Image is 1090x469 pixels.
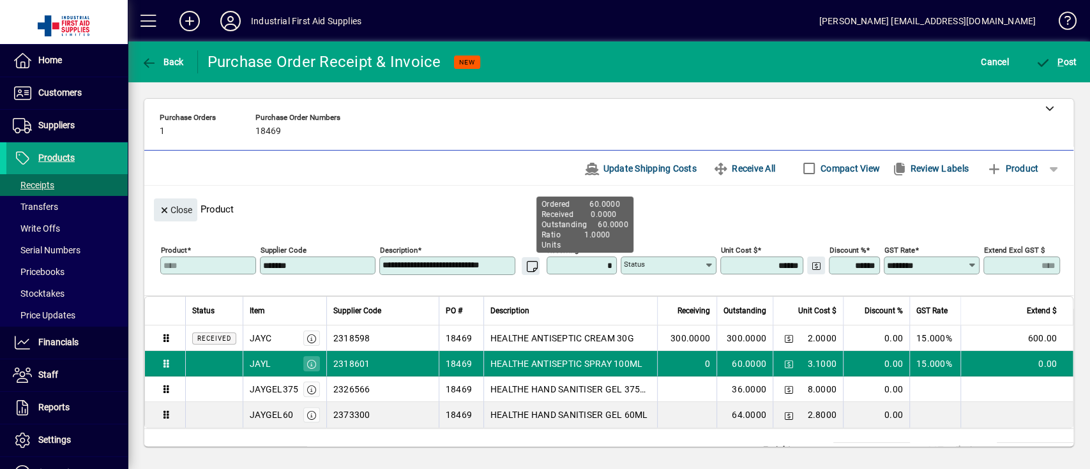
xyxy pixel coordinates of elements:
[780,329,798,347] button: Change Price Levels
[13,310,75,320] span: Price Updates
[326,376,439,402] td: 2326566
[6,424,128,456] a: Settings
[13,202,58,212] span: Transfers
[723,304,766,318] span: Outstanding
[144,186,1073,225] div: Product
[536,197,633,253] div: Ordered 60.0000 Received 0.0000 Outstanding 60.0000 Ratio 1.0000 Units
[38,435,71,445] span: Settings
[6,359,128,391] a: Staff
[808,408,837,421] span: 2.8000
[843,325,909,351] td: 0.00
[865,304,903,318] span: Discount %
[13,223,60,234] span: Write Offs
[6,261,128,283] a: Pricebooks
[439,351,483,376] td: 18469
[960,351,1073,376] td: 0.00
[13,180,54,190] span: Receipts
[807,257,825,274] button: Change Price Levels
[780,406,798,424] button: Change Price Levels
[843,402,909,428] td: 0.00
[716,351,773,376] td: 60.0000
[483,376,657,402] td: HEALTHE HAND SANITISER GEL 375ML
[920,443,997,458] td: GST exclusive
[909,351,960,376] td: 15.000%
[483,325,657,351] td: HEALTHE ANTISEPTIC CREAM 30G
[490,304,529,318] span: Description
[483,351,657,376] td: HEALTHE ANTISEPTIC SPRAY 100ML
[833,443,910,458] td: 0.00
[38,402,70,412] span: Reports
[333,304,381,318] span: Supplier Code
[708,157,780,180] button: Receive All
[713,158,775,179] span: Receive All
[6,327,128,359] a: Financials
[380,246,418,255] mat-label: Description
[891,158,969,179] span: Review Labels
[169,10,210,33] button: Add
[716,325,773,351] td: 300.0000
[38,55,62,65] span: Home
[6,218,128,239] a: Write Offs
[818,162,880,175] label: Compact View
[38,87,82,98] span: Customers
[916,304,948,318] span: GST Rate
[250,332,271,345] div: JAYC
[151,204,201,215] app-page-header-button: Close
[716,402,773,428] td: 64.0000
[6,304,128,326] a: Price Updates
[250,408,293,421] div: JAYGEL60
[255,126,281,137] span: 18469
[161,246,187,255] mat-label: Product
[138,50,187,73] button: Back
[721,246,757,255] mat-label: Unit Cost $
[843,351,909,376] td: 0.00
[6,283,128,304] a: Stocktakes
[250,383,298,396] div: JAYGEL375
[1033,50,1080,73] button: Post
[843,376,909,402] td: 0.00
[38,337,79,347] span: Financials
[677,304,710,318] span: Receiving
[884,246,915,255] mat-label: GST rate
[1057,57,1063,67] span: P
[757,443,833,458] td: Freight
[798,304,836,318] span: Unit Cost $
[909,325,960,351] td: 15.000%
[808,332,837,345] span: 2.0000
[159,200,192,221] span: Close
[624,260,645,269] mat-label: Status
[980,157,1045,180] button: Product
[584,158,697,179] span: Update Shipping Costs
[192,304,215,318] span: Status
[780,380,798,398] button: Change Price Levels
[197,335,231,342] span: Received
[6,239,128,261] a: Serial Numbers
[13,288,64,299] span: Stocktakes
[1027,304,1057,318] span: Extend $
[886,157,974,180] button: Review Labels
[250,304,265,318] span: Item
[579,157,702,180] button: Update Shipping Costs
[6,77,128,109] a: Customers
[960,325,1073,351] td: 600.00
[6,174,128,196] a: Receipts
[829,246,866,255] mat-label: Discount %
[6,45,128,77] a: Home
[987,158,1038,179] span: Product
[6,392,128,424] a: Reports
[1048,3,1074,44] a: Knowledge Base
[978,50,1012,73] button: Cancel
[780,355,798,373] button: Change Price Levels
[670,332,710,345] span: 300.0000
[210,10,251,33] button: Profile
[38,153,75,163] span: Products
[808,357,837,370] span: 3.1000
[716,376,773,402] td: 36.0000
[439,376,483,402] td: 18469
[446,304,462,318] span: PO #
[13,267,64,277] span: Pricebooks
[261,246,307,255] mat-label: Supplier Code
[208,52,441,72] div: Purchase Order Receipt & Invoice
[6,196,128,218] a: Transfers
[1036,57,1077,67] span: ost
